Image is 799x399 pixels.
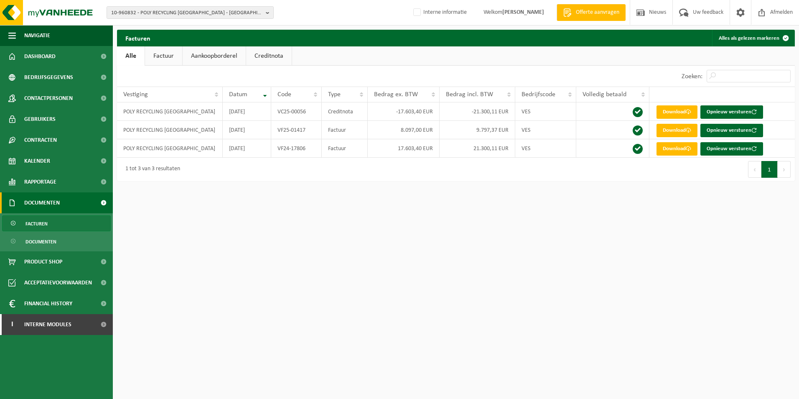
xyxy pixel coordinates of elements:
span: Code [277,91,291,98]
td: -21.300,11 EUR [440,102,515,121]
button: Opnieuw versturen [700,124,763,137]
span: Kalender [24,151,50,171]
td: VF25-01417 [271,121,322,139]
td: 8.097,00 EUR [368,121,440,139]
button: Alles als gelezen markeren [712,30,794,46]
span: 10-960832 - POLY RECYCLING [GEOGRAPHIC_DATA] - [GEOGRAPHIC_DATA] [111,7,262,19]
td: Factuur [322,121,368,139]
span: Bedrijfscode [522,91,555,98]
span: Product Shop [24,251,62,272]
a: Download [657,124,697,137]
td: 9.797,37 EUR [440,121,515,139]
span: Bedrijfsgegevens [24,67,73,88]
span: Documenten [24,192,60,213]
span: Documenten [25,234,56,250]
span: Interne modules [24,314,71,335]
span: Type [328,91,341,98]
a: Factuur [145,46,182,66]
label: Interne informatie [412,6,467,19]
a: Aankoopborderel [183,46,246,66]
button: 1 [761,161,778,178]
div: 1 tot 3 van 3 resultaten [121,162,180,177]
td: POLY RECYCLING [GEOGRAPHIC_DATA] [117,139,223,158]
span: Facturen [25,216,48,232]
span: Volledig betaald [583,91,626,98]
td: VF24-17806 [271,139,322,158]
h2: Facturen [117,30,159,46]
a: Creditnota [246,46,292,66]
td: VC25-00056 [271,102,322,121]
td: POLY RECYCLING [GEOGRAPHIC_DATA] [117,121,223,139]
button: Next [778,161,791,178]
td: 17.603,40 EUR [368,139,440,158]
td: 21.300,11 EUR [440,139,515,158]
span: I [8,314,16,335]
td: VES [515,102,576,121]
td: POLY RECYCLING [GEOGRAPHIC_DATA] [117,102,223,121]
button: 10-960832 - POLY RECYCLING [GEOGRAPHIC_DATA] - [GEOGRAPHIC_DATA] [107,6,274,19]
span: Dashboard [24,46,56,67]
span: Offerte aanvragen [574,8,621,17]
button: Opnieuw versturen [700,105,763,119]
button: Opnieuw versturen [700,142,763,156]
td: Factuur [322,139,368,158]
td: -17.603,40 EUR [368,102,440,121]
a: Facturen [2,215,111,231]
span: Navigatie [24,25,50,46]
span: Datum [229,91,247,98]
span: Rapportage [24,171,56,192]
a: Download [657,105,697,119]
td: Creditnota [322,102,368,121]
span: Contactpersonen [24,88,73,109]
span: Gebruikers [24,109,56,130]
a: Documenten [2,233,111,249]
label: Zoeken: [682,73,702,80]
a: Alle [117,46,145,66]
td: [DATE] [223,139,271,158]
span: Contracten [24,130,57,151]
span: Bedrag incl. BTW [446,91,493,98]
td: [DATE] [223,121,271,139]
td: VES [515,121,576,139]
button: Previous [748,161,761,178]
td: VES [515,139,576,158]
span: Financial History [24,293,72,314]
span: Acceptatievoorwaarden [24,272,92,293]
a: Offerte aanvragen [557,4,626,21]
a: Download [657,142,697,156]
span: Bedrag ex. BTW [374,91,418,98]
td: [DATE] [223,102,271,121]
strong: [PERSON_NAME] [502,9,544,15]
span: Vestiging [123,91,148,98]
